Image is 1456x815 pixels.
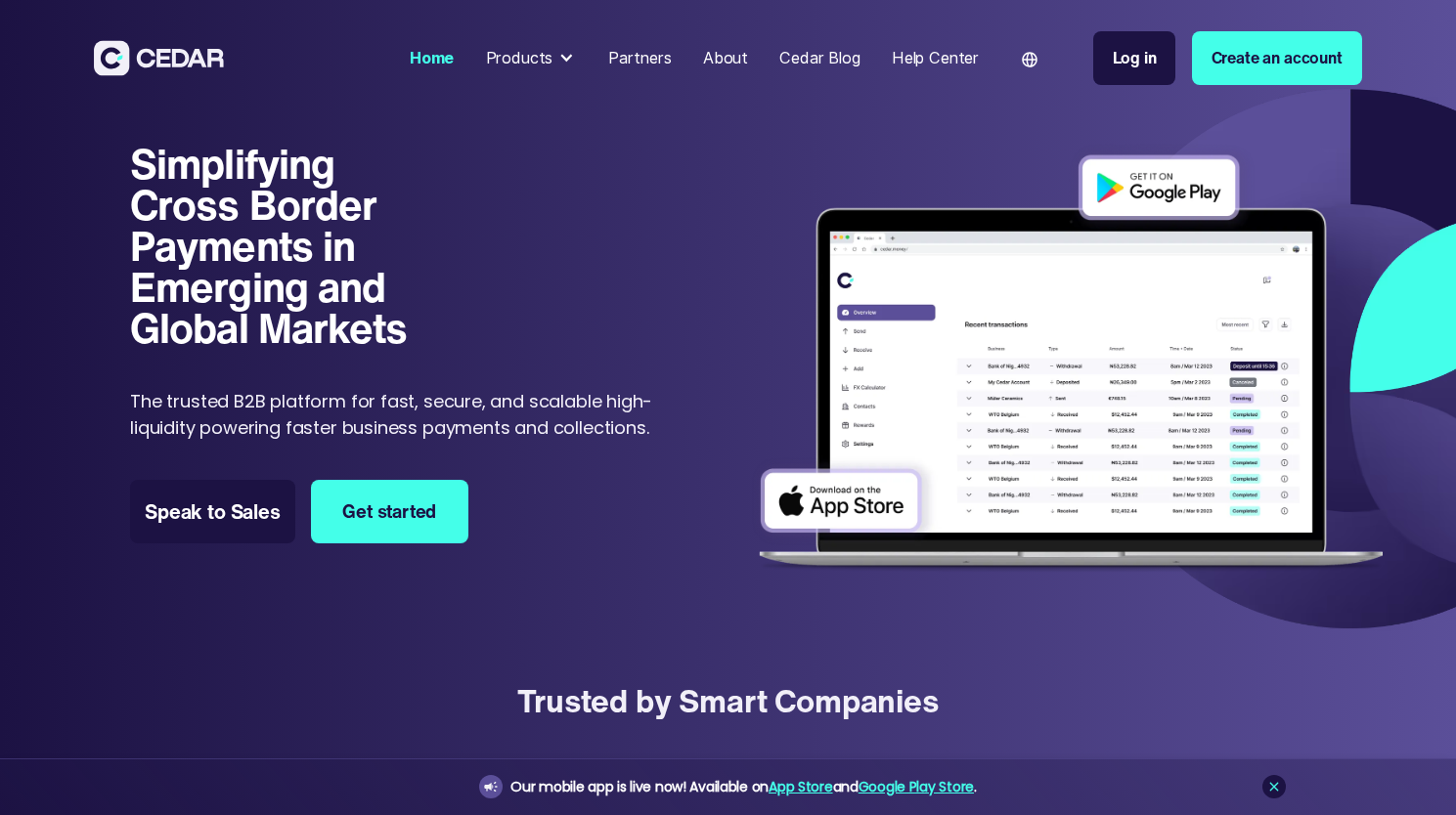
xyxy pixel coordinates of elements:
a: Home [402,36,462,79]
div: Log in [1113,46,1157,69]
a: About [695,36,756,79]
div: About [703,46,748,69]
a: Partners [600,36,680,79]
div: Products [478,38,585,77]
a: Speak to Sales [130,480,295,543]
div: Home [410,46,454,69]
a: Help Center [884,36,987,79]
a: Cedar Blog [772,36,867,79]
a: Get started [311,480,468,543]
div: Products [486,46,553,69]
img: world icon [1022,52,1037,67]
a: Create an account [1192,31,1362,84]
p: The trusted B2B platform for fast, secure, and scalable high-liquidity powering faster business p... [130,388,666,441]
div: Our mobile app is live now! Available on and . [510,775,976,799]
a: Log in [1093,31,1176,84]
div: Help Center [892,46,979,69]
h1: Simplifying Cross Border Payments in Emerging and Global Markets [130,143,452,349]
a: Google Play Store [859,777,974,796]
img: Dashboard of transactions [745,143,1397,586]
div: Partners [608,46,672,69]
a: App Store [769,777,832,796]
div: Cedar Blog [779,46,860,69]
img: announcement [483,779,499,794]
